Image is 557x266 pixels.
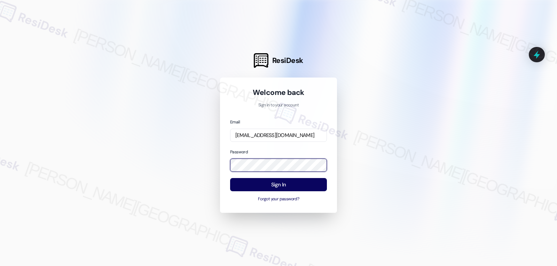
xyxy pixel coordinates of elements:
span: ResiDesk [272,56,303,65]
label: Password [230,149,248,155]
button: Forgot your password? [230,196,327,202]
img: ResiDesk Logo [254,53,268,68]
input: name@example.com [230,129,327,142]
p: Sign in to your account [230,102,327,108]
h1: Welcome back [230,88,327,97]
label: Email [230,119,240,125]
button: Sign In [230,178,327,192]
